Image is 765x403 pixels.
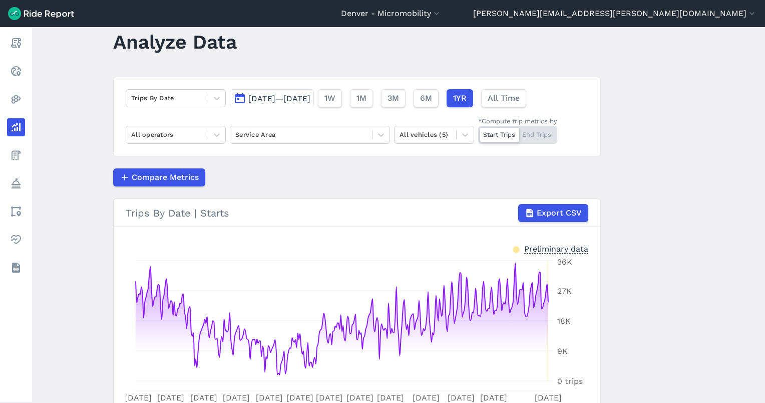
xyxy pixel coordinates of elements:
a: Realtime [7,62,25,80]
tspan: [DATE] [157,393,184,402]
a: Areas [7,203,25,221]
div: Trips By Date | Starts [126,204,588,222]
span: [DATE]—[DATE] [248,94,310,103]
tspan: [DATE] [256,393,283,402]
tspan: [DATE] [190,393,217,402]
a: Datasets [7,259,25,277]
button: 1W [318,89,342,107]
button: 6M [414,89,439,107]
div: *Compute trip metrics by [478,116,557,126]
h1: Analyze Data [113,28,237,56]
tspan: 9K [557,346,568,356]
tspan: 18K [557,316,571,326]
button: Compare Metrics [113,168,205,186]
button: Denver - Micromobility [341,8,442,20]
tspan: [DATE] [480,393,507,402]
tspan: [DATE] [413,393,440,402]
span: 3M [388,92,399,104]
tspan: [DATE] [125,393,152,402]
a: Heatmaps [7,90,25,108]
a: Health [7,231,25,249]
span: 1M [356,92,366,104]
tspan: [DATE] [346,393,373,402]
button: 1M [350,89,373,107]
tspan: [DATE] [223,393,250,402]
span: Compare Metrics [132,171,199,183]
span: 1W [324,92,335,104]
tspan: 0 trips [557,376,583,386]
tspan: [DATE] [286,393,313,402]
span: Export CSV [537,207,582,219]
span: All Time [488,92,520,104]
button: All Time [481,89,526,107]
a: Policy [7,174,25,192]
tspan: [DATE] [316,393,343,402]
button: 1YR [447,89,473,107]
span: 6M [420,92,432,104]
div: Preliminary data [524,243,588,254]
tspan: 27K [557,286,572,296]
a: Fees [7,146,25,164]
a: Report [7,34,25,52]
span: 1YR [453,92,467,104]
img: Ride Report [8,7,74,20]
tspan: [DATE] [535,393,562,402]
a: Analyze [7,118,25,136]
tspan: [DATE] [377,393,404,402]
tspan: 36K [557,257,572,267]
button: 3M [381,89,406,107]
tspan: [DATE] [448,393,475,402]
button: [PERSON_NAME][EMAIL_ADDRESS][PERSON_NAME][DOMAIN_NAME] [473,8,757,20]
button: Export CSV [518,204,588,222]
button: [DATE]—[DATE] [230,89,314,107]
